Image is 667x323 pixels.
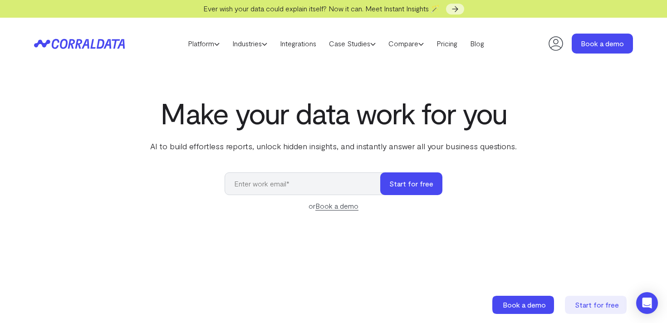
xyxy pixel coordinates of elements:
[148,140,519,152] p: AI to build effortless reports, unlock hidden insights, and instantly answer all your business qu...
[274,37,323,50] a: Integrations
[492,296,556,314] a: Book a demo
[203,4,440,13] span: Ever wish your data could explain itself? Now it can. Meet Instant Insights 🪄
[382,37,430,50] a: Compare
[323,37,382,50] a: Case Studies
[225,172,389,195] input: Enter work email*
[636,292,658,314] div: Open Intercom Messenger
[380,172,442,195] button: Start for free
[315,201,358,210] a: Book a demo
[575,300,619,309] span: Start for free
[572,34,633,54] a: Book a demo
[225,201,442,211] div: or
[430,37,464,50] a: Pricing
[503,300,546,309] span: Book a demo
[565,296,628,314] a: Start for free
[181,37,226,50] a: Platform
[226,37,274,50] a: Industries
[464,37,490,50] a: Blog
[148,97,519,129] h1: Make your data work for you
